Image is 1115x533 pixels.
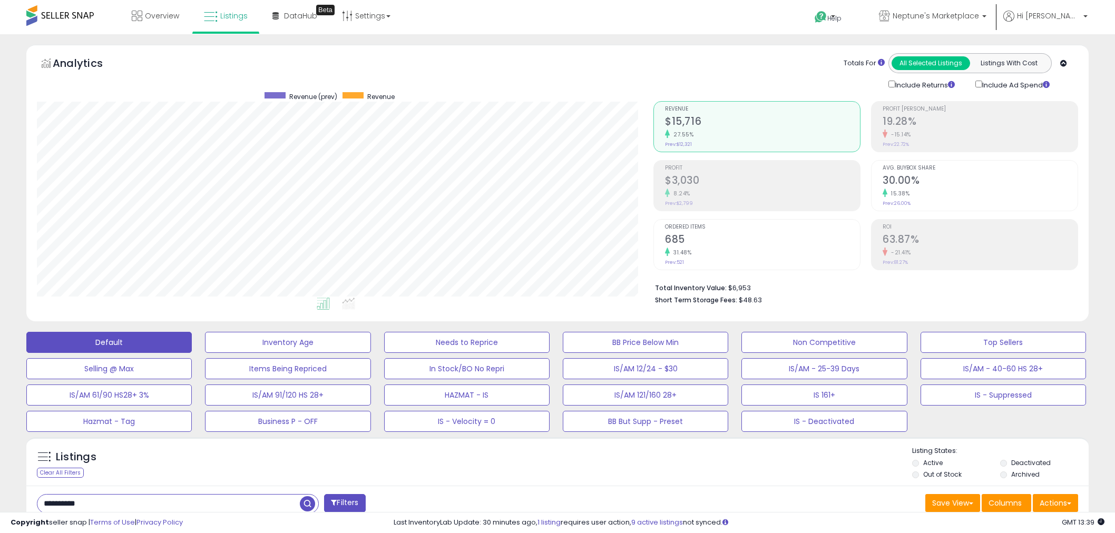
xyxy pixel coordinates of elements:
[11,518,183,528] div: seller snap | |
[384,384,550,406] button: HAZMAT - IS
[670,249,691,256] small: 31.48%
[655,295,737,304] b: Short Term Storage Fees:
[923,458,943,467] label: Active
[925,494,980,512] button: Save View
[563,332,728,353] button: BB Price Below Min
[655,283,727,292] b: Total Inventory Value:
[1011,470,1040,479] label: Archived
[883,259,908,265] small: Prev: 81.27%
[665,200,693,206] small: Prev: $2,799
[384,358,550,379] button: In Stock/BO No Repri
[1003,11,1088,34] a: Hi [PERSON_NAME]
[665,115,860,130] h2: $15,716
[53,56,123,73] h5: Analytics
[26,384,192,406] button: IS/AM 61/90 HS28+ 3%
[289,92,337,101] span: Revenue (prev)
[665,141,692,147] small: Prev: $12,321
[1062,517,1104,527] span: 2025-09-11 13:39 GMT
[883,233,1078,248] h2: 63.87%
[394,518,1104,528] div: Last InventoryLab Update: 30 minutes ago, requires user action, not synced.
[631,517,683,527] a: 9 active listings
[670,190,690,198] small: 8.24%
[220,11,248,21] span: Listings
[741,384,907,406] button: IS 161+
[741,411,907,432] button: IS - Deactivated
[563,411,728,432] button: BB But Supp - Preset
[989,498,1022,508] span: Columns
[665,174,860,189] h2: $3,030
[883,115,1078,130] h2: 19.28%
[136,517,183,527] a: Privacy Policy
[883,165,1078,171] span: Avg. Buybox Share
[37,468,84,478] div: Clear All Filters
[970,56,1048,70] button: Listings With Cost
[741,332,907,353] button: Non Competitive
[883,174,1078,189] h2: 30.00%
[90,517,135,527] a: Terms of Use
[205,358,370,379] button: Items Being Repriced
[563,358,728,379] button: IS/AM 12/24 - $30
[982,494,1031,512] button: Columns
[883,200,911,206] small: Prev: 26.00%
[923,470,962,479] label: Out of Stock
[739,295,762,305] span: $48.63
[655,281,1070,293] li: $6,953
[11,517,49,527] strong: Copyright
[665,165,860,171] span: Profit
[670,131,693,139] small: 27.55%
[665,224,860,230] span: Ordered Items
[892,56,970,70] button: All Selected Listings
[205,384,370,406] button: IS/AM 91/120 HS 28+
[921,358,1086,379] button: IS/AM - 40-60 HS 28+
[741,358,907,379] button: IS/AM - 25-39 Days
[1017,11,1080,21] span: Hi [PERSON_NAME]
[814,11,827,24] i: Get Help
[145,11,179,21] span: Overview
[887,190,909,198] small: 15.38%
[893,11,979,21] span: Neptune's Marketplace
[827,14,842,23] span: Help
[563,384,728,406] button: IS/AM 121/160 28+
[1011,458,1051,467] label: Deactivated
[1033,494,1078,512] button: Actions
[26,358,192,379] button: Selling @ Max
[883,224,1078,230] span: ROI
[921,332,1086,353] button: Top Sellers
[665,106,860,112] span: Revenue
[887,131,911,139] small: -15.14%
[844,58,885,68] div: Totals For
[384,332,550,353] button: Needs to Reprice
[887,249,911,256] small: -21.41%
[56,450,96,465] h5: Listings
[967,78,1067,91] div: Include Ad Spend
[26,332,192,353] button: Default
[205,411,370,432] button: Business P - OFF
[316,5,335,15] div: Tooltip anchor
[665,259,684,265] small: Prev: 521
[881,78,967,91] div: Include Returns
[26,411,192,432] button: Hazmat - Tag
[912,446,1089,456] p: Listing States:
[665,233,860,248] h2: 685
[921,384,1086,406] button: IS - Suppressed
[205,332,370,353] button: Inventory Age
[883,106,1078,112] span: Profit [PERSON_NAME]
[883,141,909,147] small: Prev: 22.72%
[284,11,317,21] span: DataHub
[806,3,862,34] a: Help
[367,92,395,101] span: Revenue
[324,494,365,512] button: Filters
[384,411,550,432] button: IS - Velocity = 0
[537,517,561,527] a: 1 listing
